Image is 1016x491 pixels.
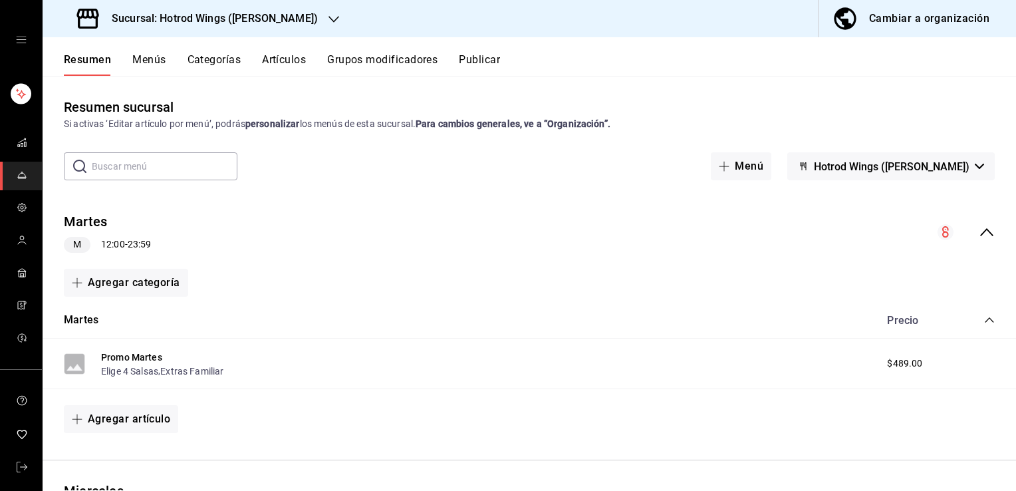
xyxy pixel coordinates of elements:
button: collapse-category-row [984,315,995,325]
span: $489.00 [887,357,922,371]
strong: Para cambios generales, ve a “Organización”. [416,118,610,129]
button: Artículos [262,53,306,76]
div: 12:00 - 23:59 [64,237,151,253]
button: Menú [711,152,771,180]
div: Cambiar a organización [869,9,989,28]
strong: personalizar [245,118,300,129]
button: Categorías [188,53,241,76]
button: Menús [132,53,166,76]
button: Extras Familiar [160,365,223,378]
button: Grupos modificadores [327,53,438,76]
div: navigation tabs [64,53,1016,76]
div: Precio [874,314,959,327]
button: Elige 4 Salsas [101,365,158,378]
button: Martes [64,313,98,328]
input: Buscar menú [92,153,237,180]
div: Resumen sucursal [64,97,174,117]
button: Martes [64,212,107,232]
button: Promo Martes [101,351,162,364]
h3: Sucursal: Hotrod Wings ([PERSON_NAME]) [101,11,318,27]
button: Publicar [459,53,500,76]
span: M [68,238,86,251]
button: Hotrod Wings ([PERSON_NAME]) [787,152,995,180]
button: open drawer [16,35,27,45]
div: Si activas ‘Editar artículo por menú’, podrás los menús de esta sucursal. [64,117,995,131]
button: Resumen [64,53,111,76]
button: Agregar categoría [64,269,188,297]
div: , [101,364,224,378]
div: collapse-menu-row [43,202,1016,263]
button: Agregar artículo [64,405,178,433]
span: Hotrod Wings ([PERSON_NAME]) [814,160,969,173]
